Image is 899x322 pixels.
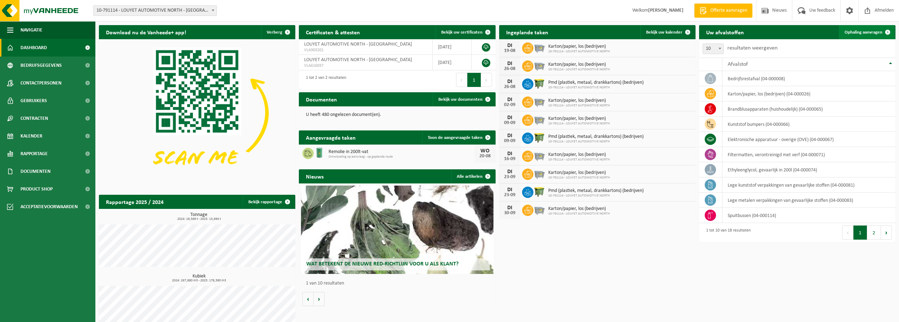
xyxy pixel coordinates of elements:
[102,274,295,282] h3: Kubiek
[20,57,62,74] span: Bedrijfsgegevens
[299,130,363,144] h2: Aangevraagde taken
[867,226,881,240] button: 2
[99,25,193,39] h2: Download nu de Vanheede+ app!
[699,25,751,39] h2: Uw afvalstoffen
[853,226,867,240] button: 1
[299,92,344,106] h2: Documenten
[503,193,517,198] div: 23-09
[20,110,48,127] span: Contracten
[533,131,545,144] img: WB-1100-HPE-GN-50
[499,25,555,39] h2: Ingeplande taken
[433,39,472,55] td: [DATE]
[548,140,644,144] span: 10-791114 - LOUYET AUTOMOTIVE NORTH
[548,122,610,126] span: 10-791114 - LOUYET AUTOMOTIVE NORTH
[533,95,545,107] img: WB-2500-GAL-GY-01
[20,145,48,163] span: Rapportage
[722,147,895,162] td: filtermatten, verontreinigd met verf (04-000071)
[436,25,495,39] a: Bekijk uw certificaten
[451,169,495,183] a: Alle artikelen
[304,47,427,53] span: VLA903201
[548,68,610,72] span: 10-791114 - LOUYET AUTOMOTIVE NORTH
[548,86,644,90] span: 10-791114 - LOUYET AUTOMOTIVE NORTH
[481,73,492,87] button: Next
[503,115,517,121] div: DI
[20,21,42,39] span: Navigatie
[433,55,472,70] td: [DATE]
[102,217,295,221] span: 2024: 19,569 t - 2025: 13,694 t
[301,186,493,274] a: Wat betekent de nieuwe RED-richtlijn voor u als klant?
[722,86,895,101] td: karton/papier, los (bedrijven) (04-000026)
[314,292,325,306] button: Volgende
[533,59,545,71] img: WB-2500-GAL-GY-01
[548,98,610,104] span: Karton/papier, los (bedrijven)
[20,74,61,92] span: Contactpersonen
[727,45,777,51] label: resultaten weergeven
[722,132,895,147] td: elektronische apparatuur - overige (OVE) (04-000067)
[703,43,724,54] span: 10
[533,204,545,216] img: WB-2500-GAL-GY-01
[438,97,483,102] span: Bekijk uw documenten
[503,43,517,48] div: DI
[243,195,295,209] a: Bekijk rapportage
[20,127,42,145] span: Kalender
[881,226,892,240] button: Next
[102,279,295,282] span: 2024: 267,880 m3 - 2025: 178,380 m3
[306,281,492,286] p: 1 van 10 resultaten
[503,133,517,139] div: DI
[428,135,483,140] span: Toon de aangevraagde taken
[478,148,492,154] div: WO
[329,149,474,155] span: Remolie in 200lt-vat
[503,84,517,89] div: 26-08
[503,79,517,84] div: DI
[533,77,545,89] img: WB-1100-HPE-GN-50
[456,73,467,87] button: Previous
[433,92,495,106] a: Bekijk uw documenten
[728,62,748,67] span: Afvalstof
[20,180,53,198] span: Product Shop
[503,169,517,175] div: DI
[548,134,644,140] span: Pmd (plastiek, metaal, drankkartons) (bedrijven)
[709,7,749,14] span: Offerte aanvragen
[503,157,517,162] div: 16-09
[694,4,752,18] a: Offerte aanvragen
[503,103,517,107] div: 02-09
[306,112,488,117] p: U heeft 480 ongelezen document(en).
[93,5,217,16] span: 10-791114 - LOUYET AUTOMOTIVE NORTH - SINT-PIETERS-LEEUW
[548,206,610,212] span: Karton/papier, los (bedrijven)
[839,25,895,39] a: Ophaling aanvragen
[314,147,326,159] img: LP-LD-00200-MET-21
[267,30,282,35] span: Verberg
[503,66,517,71] div: 26-08
[548,62,610,68] span: Karton/papier, los (bedrijven)
[304,57,412,63] span: LOUYET AUTOMOTIVE NORTH - [GEOGRAPHIC_DATA]
[722,71,895,86] td: bedrijfsrestafval (04-000008)
[548,212,610,216] span: 10-791114 - LOUYET AUTOMOTIVE NORTH
[842,226,853,240] button: Previous
[533,150,545,162] img: WB-2500-GAL-GY-01
[640,25,695,39] a: Bekijk uw kalender
[533,41,545,53] img: WB-2500-GAL-GY-01
[503,175,517,180] div: 23-09
[722,177,895,193] td: lege kunststof verpakkingen van gevaarlijke stoffen (04-000081)
[703,44,723,54] span: 10
[503,187,517,193] div: DI
[102,212,295,221] h3: Tonnage
[99,195,171,209] h2: Rapportage 2025 / 2024
[503,205,517,211] div: DI
[478,154,492,159] div: 20-08
[299,169,331,183] h2: Nieuws
[533,168,545,180] img: WB-2500-GAL-GY-01
[99,39,295,187] img: Download de VHEPlus App
[548,49,610,54] span: 10-791114 - LOUYET AUTOMOTIVE NORTH
[503,139,517,144] div: 09-09
[329,155,474,159] span: Omwisseling op aanvraag - op geplande route
[646,30,682,35] span: Bekijk uw kalender
[533,186,545,198] img: WB-1100-HPE-GN-50
[441,30,483,35] span: Bekijk uw certificaten
[302,72,346,88] div: 1 tot 2 van 2 resultaten
[503,61,517,66] div: DI
[722,101,895,117] td: brandblusapparaten (huishoudelijk) (04-000065)
[304,63,427,69] span: VLA616037
[503,151,517,157] div: DI
[548,152,610,158] span: Karton/papier, los (bedrijven)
